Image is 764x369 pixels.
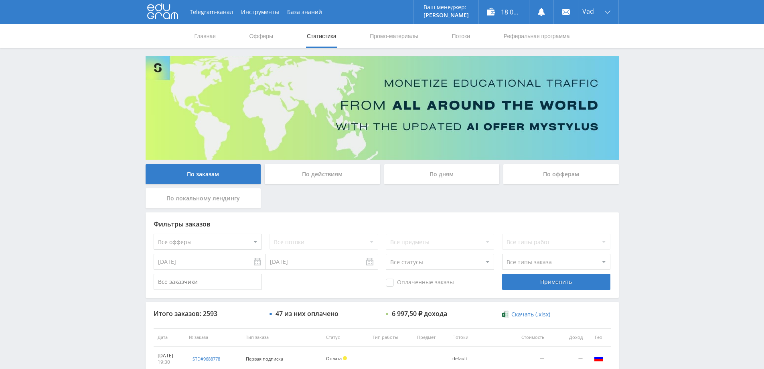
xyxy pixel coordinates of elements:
a: Главная [194,24,217,48]
a: Промо-материалы [369,24,419,48]
a: Скачать (.xlsx) [502,310,550,318]
th: Тип работы [369,328,413,347]
th: Потоки [448,328,507,347]
div: std#9688778 [193,356,220,362]
div: default [452,356,488,361]
span: Оплата [326,355,342,361]
th: Стоимость [507,328,548,347]
th: Дата [154,328,185,347]
p: [PERSON_NAME] [424,12,469,18]
a: Статистика [306,24,337,48]
div: По действиям [265,164,380,184]
span: Холд [343,356,347,360]
span: Оплаченные заказы [386,279,454,287]
th: Статус [322,328,369,347]
div: Фильтры заказов [154,220,611,228]
div: [DATE] [158,353,181,359]
img: xlsx [502,310,509,318]
div: Итого заказов: 2593 [154,310,262,317]
div: 6 997,50 ₽ дохода [392,310,447,317]
th: Тип заказа [242,328,322,347]
div: 47 из них оплачено [276,310,338,317]
div: По офферам [503,164,619,184]
span: Vad [582,8,594,14]
div: Применить [502,274,610,290]
span: Первая подписка [246,356,283,362]
th: Предмет [413,328,448,347]
span: Скачать (.xlsx) [511,311,550,318]
img: rus.png [594,353,604,363]
th: Гео [587,328,611,347]
a: Реферальная программа [503,24,571,48]
th: Доход [548,328,587,347]
a: Офферы [249,24,274,48]
p: Ваш менеджер: [424,4,469,10]
input: Все заказчики [154,274,262,290]
div: По заказам [146,164,261,184]
a: Потоки [451,24,471,48]
div: 19:30 [158,359,181,365]
th: № заказа [185,328,242,347]
img: Banner [146,56,619,160]
div: По локальному лендингу [146,188,261,208]
div: По дням [384,164,500,184]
